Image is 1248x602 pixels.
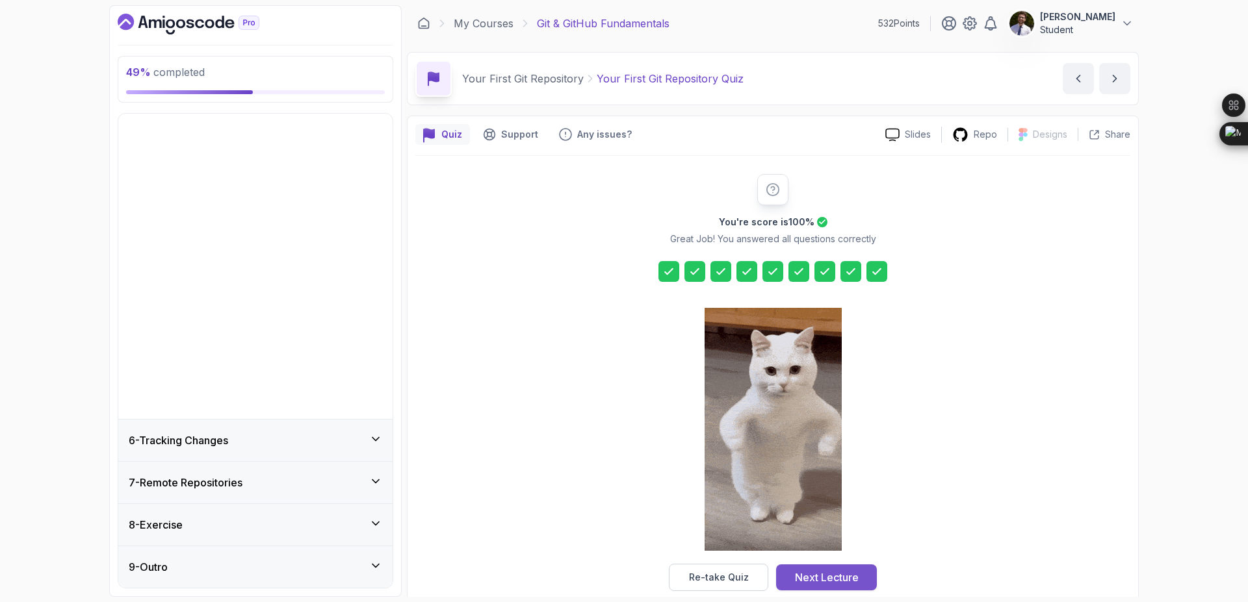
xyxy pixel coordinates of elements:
[795,570,859,585] div: Next Lecture
[537,16,669,31] p: Git & GitHub Fundamentals
[878,17,920,30] p: 532 Points
[129,517,183,533] h3: 8 - Exercise
[1009,10,1134,36] button: user profile image[PERSON_NAME]Student
[1105,128,1130,141] p: Share
[501,128,538,141] p: Support
[118,504,393,546] button: 8-Exercise
[942,127,1007,143] a: Repo
[118,462,393,503] button: 7-Remote Repositories
[1009,11,1034,36] img: user profile image
[417,17,430,30] a: Dashboard
[1099,63,1130,94] button: next content
[441,128,462,141] p: Quiz
[669,564,768,591] button: Re-take Quiz
[1033,128,1067,141] p: Designs
[1040,10,1115,23] p: [PERSON_NAME]
[670,232,876,245] p: Great Job! You answered all questions correctly
[719,216,814,229] h2: You're score is 100 %
[118,14,289,34] a: Dashboard
[129,559,168,575] h3: 9 - Outro
[1078,128,1130,141] button: Share
[415,124,470,145] button: quiz button
[129,475,242,490] h3: 7 - Remote Repositories
[475,124,546,145] button: Support button
[126,66,205,79] span: completed
[126,66,151,79] span: 49 %
[905,128,931,141] p: Slides
[118,546,393,588] button: 9-Outro
[705,308,842,551] img: cool-cat
[462,71,584,86] p: Your First Git Repository
[689,571,749,584] div: Re-take Quiz
[974,128,997,141] p: Repo
[1040,23,1115,36] p: Student
[118,420,393,461] button: 6-Tracking Changes
[454,16,513,31] a: My Courses
[1063,63,1094,94] button: previous content
[577,128,632,141] p: Any issues?
[597,71,744,86] p: Your First Git Repository Quiz
[875,128,941,142] a: Slides
[129,433,228,448] h3: 6 - Tracking Changes
[551,124,640,145] button: Feedback button
[776,564,877,590] button: Next Lecture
